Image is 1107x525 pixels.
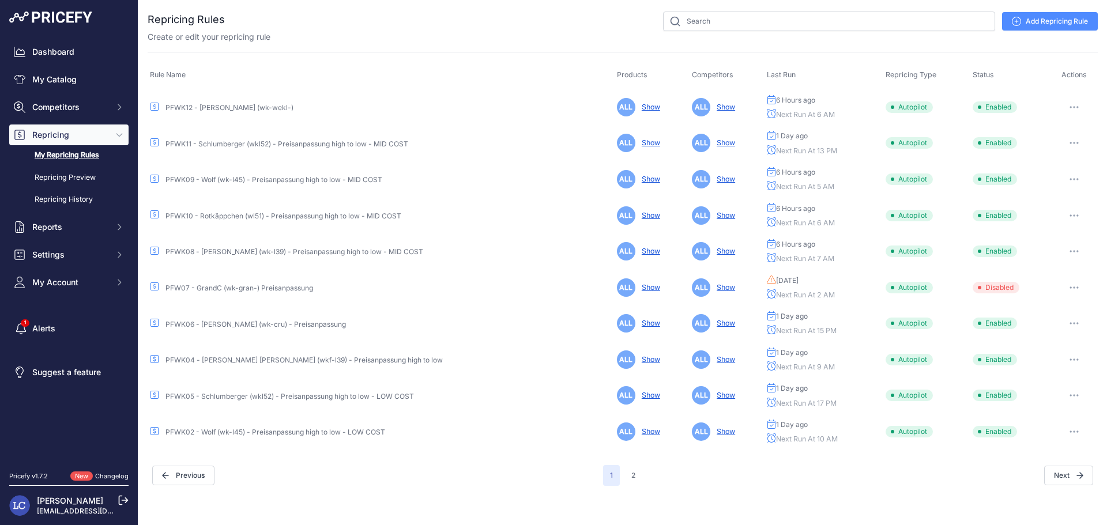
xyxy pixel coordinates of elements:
[692,278,710,297] span: ALL
[617,242,635,260] span: ALL
[617,134,635,152] span: ALL
[165,428,385,436] a: PFWK02 - Wolf (wk-l45) - Preisanpassung high to low - LOW COST
[637,103,660,111] a: Show
[165,103,293,112] a: PFWK12 - [PERSON_NAME] (wk-wekl-)
[9,190,129,210] a: Repricing History
[692,314,710,333] span: ALL
[886,354,933,365] span: Autopilot
[624,465,642,486] button: Go to page 2
[637,247,660,255] a: Show
[973,210,1017,221] span: Enabled
[637,175,660,183] a: Show
[9,168,129,188] a: Repricing Preview
[886,137,933,149] span: Autopilot
[9,244,129,265] button: Settings
[692,422,710,441] span: ALL
[95,472,129,480] a: Changelog
[150,70,186,79] span: Rule Name
[165,284,313,292] a: PFW07 - GrandC (wk-gran-) Preisanpassung
[973,245,1017,257] span: Enabled
[32,101,108,113] span: Competitors
[692,242,710,260] span: ALL
[32,277,108,288] span: My Account
[767,181,881,192] p: Next Run At 5 AM
[776,131,808,141] span: 1 Day ago
[776,168,815,177] span: 6 Hours ago
[767,361,881,373] p: Next Run At 9 AM
[617,386,635,405] span: ALL
[692,170,710,188] span: ALL
[712,211,735,220] a: Show
[973,426,1017,437] span: Enabled
[9,69,129,90] a: My Catalog
[165,175,382,184] a: PFWK09 - Wolf (wk-l45) - Preisanpassung high to low - MID COST
[776,312,808,321] span: 1 Day ago
[776,348,808,357] span: 1 Day ago
[9,97,129,118] button: Competitors
[712,319,735,327] a: Show
[692,386,710,405] span: ALL
[776,384,808,393] span: 1 Day ago
[9,41,129,62] a: Dashboard
[886,173,933,185] span: Autopilot
[148,31,270,43] p: Create or edit your repricing rule
[886,245,933,257] span: Autopilot
[712,175,735,183] a: Show
[1061,70,1087,79] span: Actions
[692,350,710,369] span: ALL
[37,507,157,515] a: [EMAIL_ADDRESS][DOMAIN_NAME]
[767,253,881,265] p: Next Run At 7 AM
[886,282,933,293] span: Autopilot
[32,129,108,141] span: Repricing
[886,390,933,401] span: Autopilot
[9,124,129,145] button: Repricing
[712,247,735,255] a: Show
[9,318,129,339] a: Alerts
[1044,466,1093,485] button: Next
[637,355,660,364] a: Show
[617,422,635,441] span: ALL
[617,98,635,116] span: ALL
[603,465,620,486] span: 1
[617,314,635,333] span: ALL
[32,249,108,260] span: Settings
[973,354,1017,365] span: Enabled
[165,139,408,148] a: PFWK11 - Schlumberger (wkl52) - Preisanpassung high to low - MID COST
[712,103,735,111] a: Show
[886,210,933,221] span: Autopilot
[637,138,660,147] a: Show
[973,282,1019,293] span: Disabled
[9,362,129,383] a: Suggest a feature
[1002,12,1098,31] a: Add Repricing Rule
[776,420,808,429] span: 1 Day ago
[776,240,815,249] span: 6 Hours ago
[617,70,647,79] span: Products
[32,221,108,233] span: Reports
[973,101,1017,113] span: Enabled
[70,471,93,481] span: New
[767,145,881,157] p: Next Run At 13 PM
[9,12,92,23] img: Pricefy Logo
[776,204,815,213] span: 6 Hours ago
[886,101,933,113] span: Autopilot
[637,283,660,292] a: Show
[165,247,423,256] a: PFWK08 - [PERSON_NAME] (wk-l39) - Preisanpassung high to low - MID COST
[712,391,735,399] a: Show
[973,173,1017,185] span: Enabled
[776,96,815,105] span: 6 Hours ago
[767,70,796,79] span: Last Run
[712,138,735,147] a: Show
[165,356,443,364] a: PFWK04 - [PERSON_NAME] [PERSON_NAME] (wkf-l39) - Preisanpassung high to low
[767,109,881,120] p: Next Run At 6 AM
[767,289,881,301] p: Next Run At 2 AM
[886,426,933,437] span: Autopilot
[973,318,1017,329] span: Enabled
[712,427,735,436] a: Show
[637,391,660,399] a: Show
[617,206,635,225] span: ALL
[9,471,48,481] div: Pricefy v1.7.2
[692,98,710,116] span: ALL
[9,272,129,293] button: My Account
[767,217,881,229] p: Next Run At 6 AM
[776,276,799,285] span: [DATE]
